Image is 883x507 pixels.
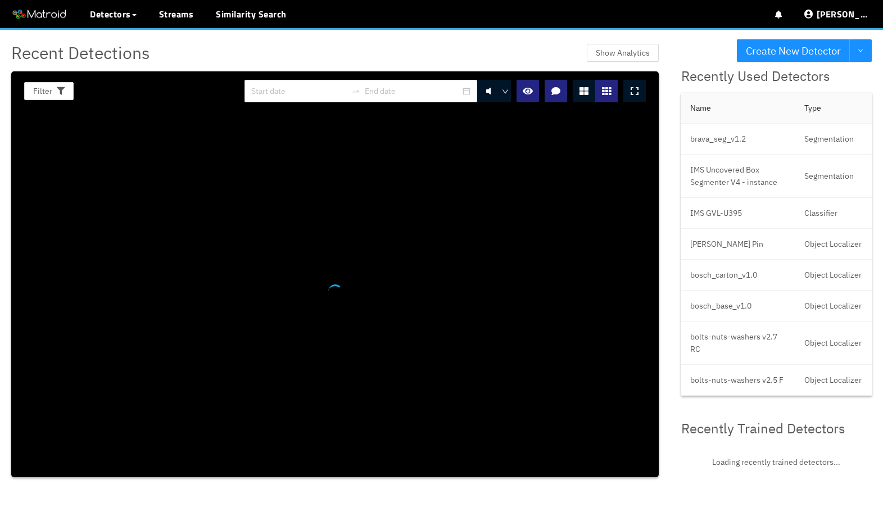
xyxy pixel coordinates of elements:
[11,6,67,23] img: Matroid logo
[681,322,795,365] td: bolts-nuts-washers v2.7 RC
[351,87,360,96] span: swap-right
[216,7,287,21] a: Similarity Search
[795,229,872,260] td: Object Localizer
[795,198,872,229] td: Classifier
[681,260,795,291] td: bosch_carton_v1.0
[351,87,360,96] span: to
[681,198,795,229] td: IMS GVL-U395
[24,82,74,100] button: Filter
[795,322,872,365] td: Object Localizer
[795,260,872,291] td: Object Localizer
[681,66,872,87] div: Recently Used Detectors
[681,291,795,322] td: bosch_base_v1.0
[681,418,872,440] div: Recently Trained Detectors
[681,155,795,198] td: IMS Uncovered Box Segmenter V4 - instance
[795,291,872,322] td: Object Localizer
[159,7,194,21] a: Streams
[587,44,659,62] button: Show Analytics
[681,124,795,155] td: brava_seg_v1.2
[681,365,795,396] td: bolts-nuts-washers v2.5 F
[746,43,841,59] span: Create New Detector
[251,85,347,97] input: Start date
[681,229,795,260] td: [PERSON_NAME] Pin
[858,48,863,55] span: down
[795,365,872,396] td: Object Localizer
[849,39,872,62] button: down
[596,47,650,59] span: Show Analytics
[681,93,795,124] th: Name
[502,88,509,95] span: down
[33,85,52,97] span: Filter
[795,124,872,155] td: Segmentation
[795,93,872,124] th: Type
[365,85,460,97] input: End date
[737,39,850,62] button: Create New Detector
[90,7,131,21] span: Detectors
[11,39,150,66] span: Recent Detections
[795,155,872,198] td: Segmentation
[681,445,872,479] div: Loading recently trained detectors...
